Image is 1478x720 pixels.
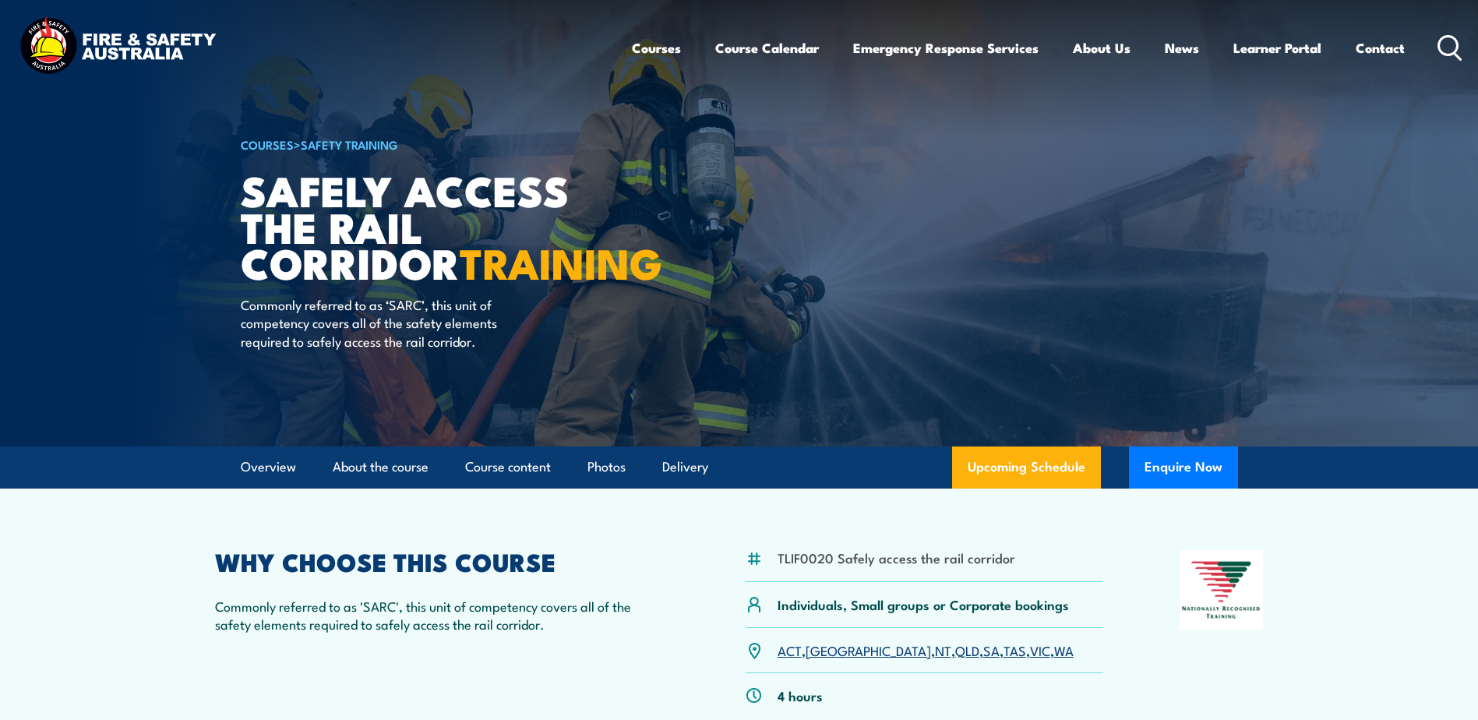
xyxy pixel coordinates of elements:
h1: Safely Access the Rail Corridor [241,171,626,281]
a: SA [983,641,1000,659]
img: Nationally Recognised Training logo. [1180,550,1264,630]
strong: TRAINING [460,229,662,294]
a: TAS [1004,641,1026,659]
button: Enquire Now [1129,446,1238,489]
a: Course Calendar [715,27,819,69]
a: Course content [465,446,551,488]
a: [GEOGRAPHIC_DATA] [806,641,931,659]
a: NT [935,641,951,659]
a: Delivery [662,446,708,488]
a: Courses [632,27,681,69]
a: WA [1054,641,1074,659]
p: , , , , , , , [778,641,1074,659]
a: Photos [587,446,626,488]
li: TLIF0020 Safely access the rail corridor [778,549,1015,566]
a: Contact [1356,27,1405,69]
p: Individuals, Small groups or Corporate bookings [778,595,1069,613]
a: QLD [955,641,979,659]
a: About Us [1073,27,1131,69]
a: News [1165,27,1199,69]
h6: > [241,135,626,154]
p: 4 hours [778,686,823,704]
a: Upcoming Schedule [952,446,1101,489]
a: VIC [1030,641,1050,659]
a: Learner Portal [1233,27,1321,69]
a: Overview [241,446,296,488]
a: ACT [778,641,802,659]
a: Emergency Response Services [853,27,1039,69]
a: Safety Training [301,136,398,153]
p: Commonly referred to as ‘SARC’, this unit of competency covers all of the safety elements require... [241,295,525,350]
p: Commonly referred to as 'SARC', this unit of competency covers all of the safety elements require... [215,597,670,634]
a: About the course [333,446,429,488]
h2: WHY CHOOSE THIS COURSE [215,550,670,572]
a: COURSES [241,136,294,153]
